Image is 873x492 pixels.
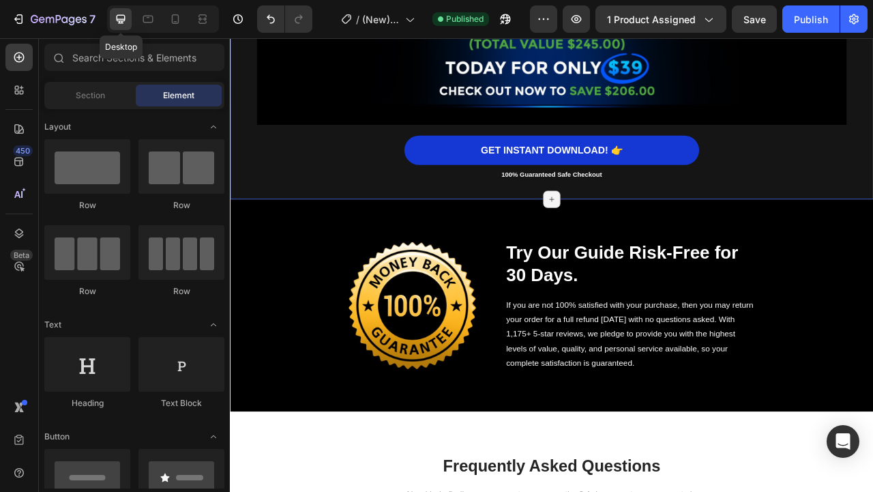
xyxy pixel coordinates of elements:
span: 30 Days. [351,289,443,314]
span: Layout [44,121,71,133]
span: / [356,12,359,27]
button: 1 product assigned [595,5,726,33]
div: Text Block [138,397,224,409]
img: Alt Image [147,255,317,426]
span: 100% Guaranteed Safe Checkout [345,169,473,179]
input: Search Sections & Elements [44,44,224,71]
span: Toggle open [203,426,224,448]
div: GET INSTANT DOWNLOAD! 👉 [319,135,500,151]
div: Beta [10,250,33,261]
span: Text [44,319,61,331]
span: If you are not 100% satisfied with your purchase, then you may return your order for a full refun... [351,334,666,419]
span: Toggle open [203,314,224,336]
div: Undo/Redo [257,5,312,33]
div: 450 [13,145,33,156]
button: Save [732,5,777,33]
span: (New) DIGITAL PRODUCT SALES PAGE TEMPLATE | [PERSON_NAME] Planes [362,12,400,27]
div: Publish [794,12,828,27]
button: Publish [782,5,840,33]
div: Row [44,199,130,212]
div: Open Intercom Messenger [827,425,859,458]
span: Toggle open [203,116,224,138]
div: Row [44,285,130,298]
span: Section [76,89,105,102]
p: 7 [89,11,95,27]
iframe: Design area [230,38,873,492]
span: Button [44,431,70,443]
div: Row [138,199,224,212]
button: 7 [5,5,102,33]
div: Row [138,285,224,298]
span: Try Our Guide Risk-Free for [351,260,647,285]
span: Element [163,89,194,102]
span: Save [743,14,766,25]
span: 1 product assigned [607,12,696,27]
div: Heading [44,397,130,409]
span: Published [446,13,484,25]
